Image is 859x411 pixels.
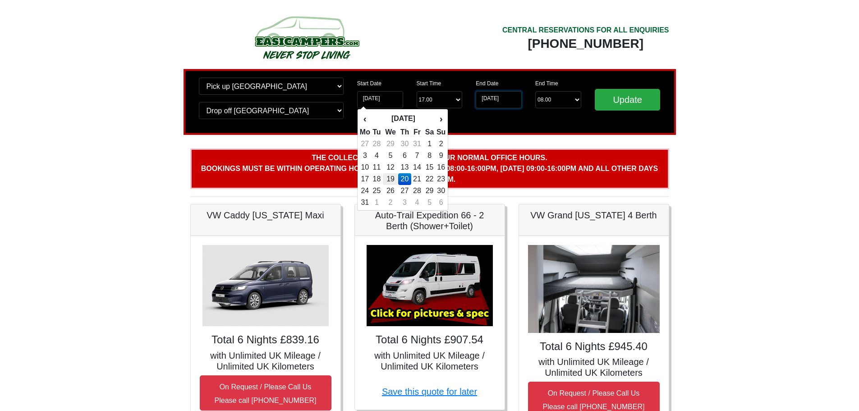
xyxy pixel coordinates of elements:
td: 19 [383,173,398,185]
td: 2 [436,138,446,150]
h4: Total 6 Nights £907.54 [364,333,496,346]
th: Fr [411,126,423,138]
td: 12 [383,162,398,173]
td: 31 [411,138,423,150]
th: We [383,126,398,138]
td: 7 [411,150,423,162]
td: 17 [359,173,371,185]
td: 5 [423,197,436,208]
td: 14 [411,162,423,173]
td: 28 [371,138,383,150]
small: On Request / Please Call Us Please call [PHONE_NUMBER] [215,383,317,404]
th: ‹ [359,111,371,126]
a: Save this quote for later [382,387,477,397]
td: 6 [398,150,411,162]
th: Su [436,126,446,138]
img: Auto-Trail Expedition 66 - 2 Berth (Shower+Toilet) [367,245,493,326]
td: 21 [411,173,423,185]
label: Start Time [417,79,441,88]
td: 8 [423,150,436,162]
td: 4 [371,150,383,162]
td: 29 [423,185,436,197]
th: Mo [359,126,371,138]
b: The collection time is outside our normal office hours. Bookings must be within operating hours w... [201,154,658,183]
h5: with Unlimited UK Mileage / Unlimited UK Kilometers [200,350,331,372]
input: Return Date [476,91,522,108]
td: 30 [436,185,446,197]
label: End Time [535,79,558,88]
th: › [436,111,446,126]
img: VW Grand California 4 Berth [528,245,660,333]
h4: Total 6 Nights £945.40 [528,340,660,353]
td: 1 [423,138,436,150]
td: 27 [359,138,371,150]
td: 3 [359,150,371,162]
td: 31 [359,197,371,208]
button: On Request / Please Call UsPlease call [PHONE_NUMBER] [200,375,331,411]
td: 22 [423,173,436,185]
img: campers-checkout-logo.png [221,13,392,62]
label: End Date [476,79,498,88]
td: 28 [411,185,423,197]
td: 20 [398,173,411,185]
h5: with Unlimited UK Mileage / Unlimited UK Kilometers [364,350,496,372]
td: 11 [371,162,383,173]
th: Tu [371,126,383,138]
td: 15 [423,162,436,173]
h5: Auto-Trail Expedition 66 - 2 Berth (Shower+Toilet) [364,210,496,231]
td: 4 [411,197,423,208]
td: 9 [436,150,446,162]
th: Th [398,126,411,138]
td: 5 [383,150,398,162]
div: [PHONE_NUMBER] [502,36,669,52]
input: Start Date [357,91,403,108]
td: 1 [371,197,383,208]
td: 3 [398,197,411,208]
input: Update [595,89,661,111]
td: 26 [383,185,398,197]
h5: VW Grand [US_STATE] 4 Berth [528,210,660,221]
td: 29 [383,138,398,150]
small: On Request / Please Call Us Please call [PHONE_NUMBER] [543,389,645,411]
td: 27 [398,185,411,197]
th: [DATE] [371,111,436,126]
td: 2 [383,197,398,208]
h5: VW Caddy [US_STATE] Maxi [200,210,331,221]
td: 6 [436,197,446,208]
div: CENTRAL RESERVATIONS FOR ALL ENQUIRIES [502,25,669,36]
td: 16 [436,162,446,173]
td: 24 [359,185,371,197]
img: VW Caddy California Maxi [202,245,329,326]
td: 25 [371,185,383,197]
td: 23 [436,173,446,185]
td: 10 [359,162,371,173]
td: 30 [398,138,411,150]
td: 18 [371,173,383,185]
label: Start Date [357,79,381,88]
th: Sa [423,126,436,138]
td: 13 [398,162,411,173]
h5: with Unlimited UK Mileage / Unlimited UK Kilometers [528,356,660,378]
h4: Total 6 Nights £839.16 [200,333,331,346]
